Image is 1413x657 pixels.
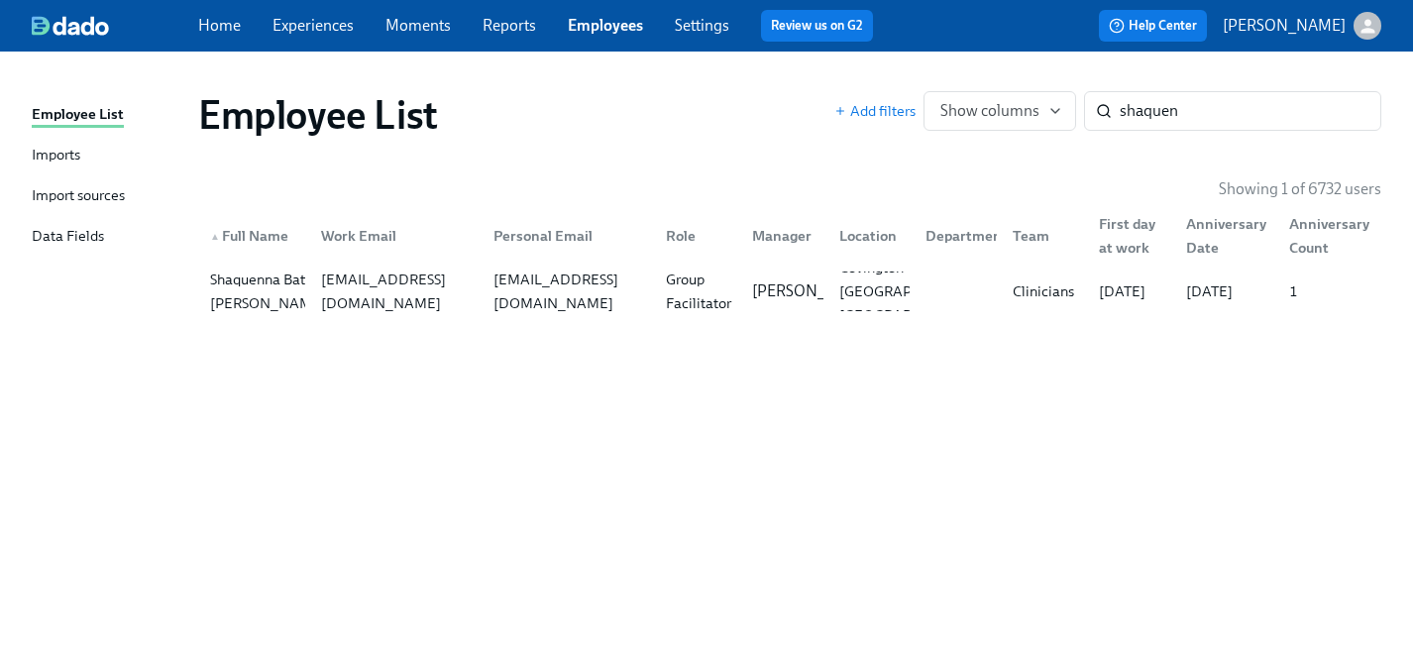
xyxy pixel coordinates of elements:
div: Personal Email [478,216,650,256]
div: [DATE] [1091,279,1170,303]
a: Experiences [272,16,354,35]
a: Reports [483,16,536,35]
a: Review us on G2 [771,16,863,36]
button: [PERSON_NAME] [1223,12,1381,40]
button: Add filters [834,101,916,121]
div: Work Email [305,216,478,256]
span: Help Center [1109,16,1197,36]
div: Data Fields [32,225,104,250]
button: Help Center [1099,10,1207,42]
div: Work Email [313,224,478,248]
a: Employees [568,16,643,35]
p: [PERSON_NAME] [752,280,875,302]
div: Import sources [32,184,125,209]
div: Location [823,216,911,256]
div: Full Name [202,224,305,248]
div: Team [1005,224,1084,248]
div: Covington [GEOGRAPHIC_DATA] [GEOGRAPHIC_DATA] [831,256,993,327]
div: First day at work [1083,216,1170,256]
a: Settings [675,16,729,35]
div: Location [831,224,911,248]
span: ▲ [210,232,220,242]
div: Role [650,216,737,256]
a: Data Fields [32,225,182,250]
button: Review us on G2 [761,10,873,42]
div: Anniversary Count [1273,216,1377,256]
div: Clinicians [1005,279,1084,303]
div: First day at work [1091,212,1170,260]
button: Show columns [924,91,1076,131]
div: Role [658,224,737,248]
div: Imports [32,144,80,168]
div: [EMAIL_ADDRESS][DOMAIN_NAME] [313,268,478,315]
div: [EMAIL_ADDRESS][DOMAIN_NAME] [486,268,650,315]
div: Group Facilitator [658,268,739,315]
h1: Employee List [198,91,438,139]
div: Anniversary Count [1281,212,1377,260]
div: Anniversary Date [1170,216,1274,256]
div: Anniversary Date [1178,212,1274,260]
a: Shaquenna Battle [PERSON_NAME][EMAIL_ADDRESS][DOMAIN_NAME][EMAIL_ADDRESS][DOMAIN_NAME]Group Facil... [198,264,1381,319]
a: dado [32,16,198,36]
div: Department [918,224,1016,248]
a: Imports [32,144,182,168]
div: Employee List [32,103,124,128]
img: dado [32,16,109,36]
div: 1 [1281,279,1377,303]
div: Manager [744,224,823,248]
div: Shaquenna Battle [PERSON_NAME] [202,268,334,315]
a: Home [198,16,241,35]
div: Department [910,216,997,256]
input: Search by name [1120,91,1381,131]
a: Employee List [32,103,182,128]
p: [PERSON_NAME] [1223,15,1346,37]
div: Team [997,216,1084,256]
div: ▲Full Name [202,216,305,256]
p: Showing 1 of 6732 users [1219,178,1381,200]
a: Moments [385,16,451,35]
div: Manager [736,216,823,256]
div: Personal Email [486,224,650,248]
a: Import sources [32,184,182,209]
span: Show columns [940,101,1059,121]
div: [DATE] [1178,279,1274,303]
